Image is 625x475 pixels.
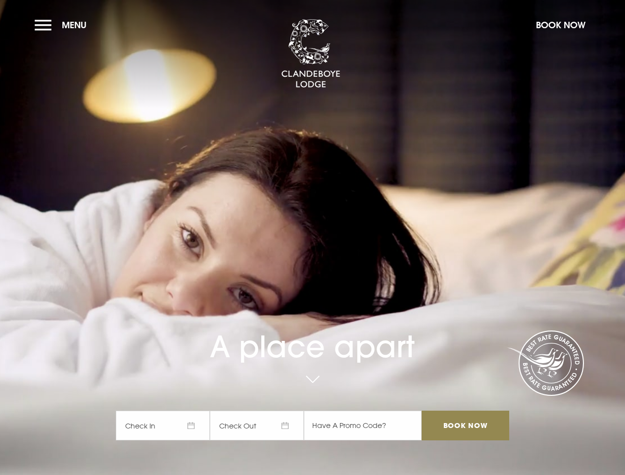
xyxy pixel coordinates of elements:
span: Check In [116,411,210,440]
h1: A place apart [116,300,509,364]
img: Clandeboye Lodge [281,19,340,89]
input: Book Now [422,411,509,440]
button: Menu [35,14,92,36]
span: Menu [62,19,87,31]
input: Have A Promo Code? [304,411,422,440]
span: Check Out [210,411,304,440]
button: Book Now [531,14,590,36]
